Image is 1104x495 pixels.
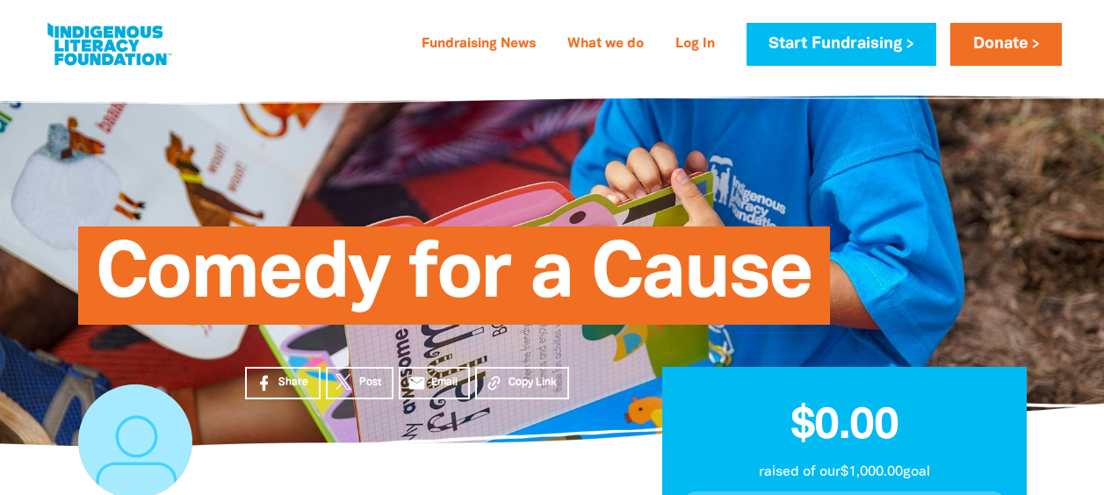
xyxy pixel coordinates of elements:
a: Share [245,367,321,399]
span: Email [431,375,458,391]
span: $0.00 [790,406,898,447]
span: Copy Link [509,375,557,391]
button: Copy Link [475,367,569,399]
a: Post [326,367,393,399]
a: Donate [950,23,1061,66]
a: What we do [557,31,654,59]
i: email [408,374,426,392]
a: Start Fundraising [747,23,936,66]
a: emailEmail [399,367,471,399]
span: Post [359,375,381,391]
span: Share [278,375,308,391]
a: Log In [665,31,725,59]
p: raised of our $1,000.00 goal [684,462,1005,483]
a: Fundraising News [411,31,546,59]
span: Comedy for a Cause [96,240,813,325]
